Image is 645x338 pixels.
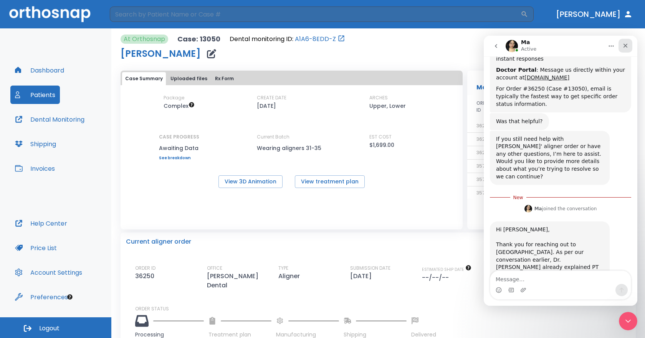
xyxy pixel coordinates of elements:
button: Upload attachment [36,251,43,257]
input: Search by Patient Name or Case # [110,7,521,22]
span: ORDER ID [476,100,494,114]
span: The date will be available after approving treatment plan [422,267,471,272]
span: 35727 [476,176,491,183]
button: Invoices [10,159,60,178]
iframe: Intercom live chat [619,312,637,330]
div: Ma says… [6,186,147,287]
span: Up to 50 Steps (100 aligners) [164,102,195,110]
span: 36250 [476,122,491,129]
button: Account Settings [10,263,87,282]
p: $1,699.00 [369,140,394,150]
p: CASE PROGRESS [159,134,199,140]
p: [PERSON_NAME] Dental [207,272,272,290]
button: Dental Monitoring [10,110,89,129]
span: 36250 [476,149,491,156]
span: 36250 [476,136,491,142]
p: Aligner [278,272,303,281]
h1: [PERSON_NAME] [121,49,201,58]
p: EST COST [369,134,392,140]
span: Logout [39,324,60,333]
div: tabs [122,72,461,85]
p: [DATE] [257,101,276,110]
p: Package [164,94,184,101]
div: Tooltip anchor [66,293,73,300]
p: TYPE [278,265,288,272]
p: CREATE DATE [257,94,286,101]
div: Hi [PERSON_NAME],​Thank you for reaching out to [GEOGRAPHIC_DATA]. As per our conversation earlie... [6,186,126,270]
p: Messages [476,83,509,92]
p: [DATE] [350,272,375,281]
button: Preferences [10,288,73,306]
button: Gif picker [24,251,30,257]
button: Uploaded files [167,72,210,85]
button: Rx Form [212,72,237,85]
p: ORDER STATUS [135,305,630,312]
span: 35727 [476,190,491,196]
button: Send a message… [132,248,144,261]
p: Current Batch [257,134,326,140]
p: --/--/-- [422,273,452,282]
button: View treatment plan [295,175,365,188]
p: Awaiting Data [159,143,199,153]
iframe: Intercom live chat [484,36,637,306]
p: Current aligner order [126,237,191,246]
button: [PERSON_NAME] [553,7,636,21]
button: Dashboard [10,61,69,79]
button: Case Summary [122,72,166,85]
p: ARCHES [369,94,388,101]
p: Upper, Lower [369,101,406,110]
p: At Orthosnap [124,35,165,44]
a: See breakdown [159,156,199,160]
button: Patients [10,86,60,104]
p: OFFICE [207,265,222,272]
button: View 3D Animation [218,175,283,188]
p: SUBMISSION DATE [350,265,390,272]
button: Help Center [10,214,72,232]
div: Hi [PERSON_NAME], ​ Thank you for reaching out to [GEOGRAPHIC_DATA]. As per our conversation earl... [12,190,120,265]
span: 35727 [476,163,491,169]
p: 36250 [135,272,157,281]
button: Shipping [10,135,61,153]
p: Case: 13050 [177,35,220,44]
div: Open patient in dental monitoring portal [230,35,345,44]
a: A1A6-8EDD-Z [295,35,336,44]
p: ORDER ID [135,265,155,272]
img: Orthosnap [9,6,91,22]
p: Wearing aligners 31-35 [257,143,326,153]
textarea: Message… [7,235,147,248]
p: Dental monitoring ID: [230,35,293,44]
button: Price List [10,239,61,257]
button: Emoji picker [12,251,18,257]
